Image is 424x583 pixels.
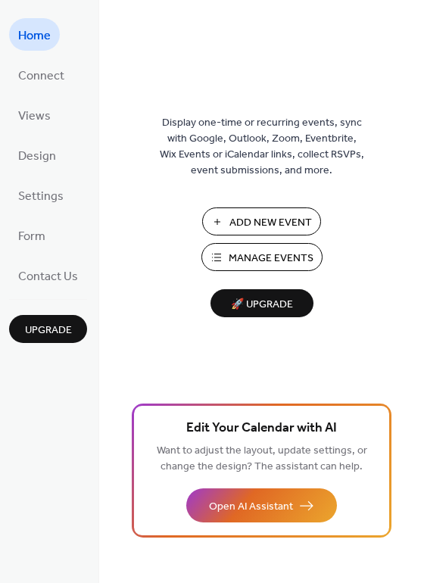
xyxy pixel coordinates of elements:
[229,251,313,267] span: Manage Events
[9,18,60,51] a: Home
[186,418,337,439] span: Edit Your Calendar with AI
[9,179,73,211] a: Settings
[157,441,367,477] span: Want to adjust the layout, update settings, or change the design? The assistant can help.
[210,289,313,317] button: 🚀 Upgrade
[18,104,51,128] span: Views
[9,259,87,291] a: Contact Us
[18,225,45,248] span: Form
[9,139,65,171] a: Design
[9,219,55,251] a: Form
[202,207,321,235] button: Add New Event
[186,488,337,522] button: Open AI Assistant
[220,295,304,315] span: 🚀 Upgrade
[18,24,51,48] span: Home
[25,323,72,338] span: Upgrade
[160,115,364,179] span: Display one-time or recurring events, sync with Google, Outlook, Zoom, Eventbrite, Wix Events or ...
[9,315,87,343] button: Upgrade
[9,98,60,131] a: Views
[18,145,56,168] span: Design
[18,64,64,88] span: Connect
[18,185,64,208] span: Settings
[18,265,78,288] span: Contact Us
[9,58,73,91] a: Connect
[201,243,323,271] button: Manage Events
[229,215,312,231] span: Add New Event
[209,499,293,515] span: Open AI Assistant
